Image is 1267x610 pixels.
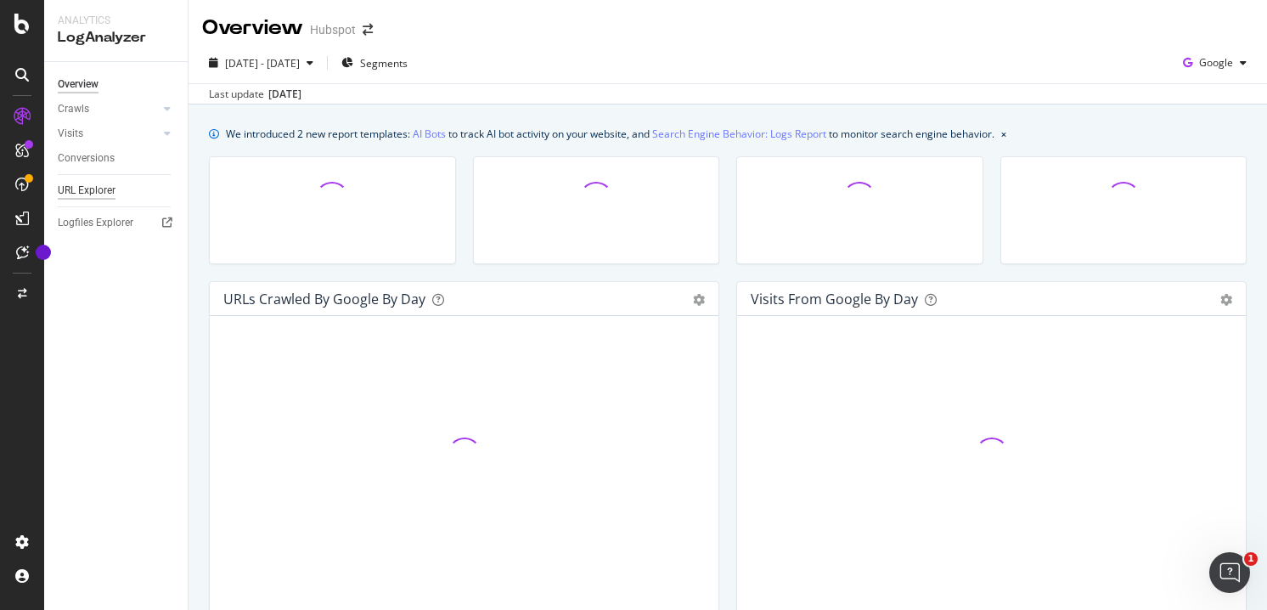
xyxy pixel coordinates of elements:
div: Analytics [58,14,174,28]
div: gear [1220,294,1232,306]
span: Google [1199,55,1233,70]
a: Logfiles Explorer [58,214,176,232]
a: Search Engine Behavior: Logs Report [652,125,826,143]
a: AI Bots [413,125,446,143]
div: info banner [209,125,1247,143]
iframe: Intercom live chat [1209,552,1250,593]
div: [DATE] [268,87,301,102]
div: Overview [58,76,99,93]
span: Segments [360,56,408,71]
span: 1 [1244,552,1258,566]
button: close banner [997,121,1011,146]
button: [DATE] - [DATE] [202,49,320,76]
div: LogAnalyzer [58,28,174,48]
div: URLs Crawled by Google by day [223,291,425,308]
div: We introduced 2 new report templates: to track AI bot activity on your website, and to monitor se... [226,125,994,143]
div: Conversions [58,150,115,167]
a: Conversions [58,150,176,167]
div: Overview [202,14,303,42]
button: Google [1176,49,1253,76]
div: Crawls [58,100,89,118]
div: Hubspot [310,21,356,38]
div: Visits [58,125,83,143]
a: Crawls [58,100,159,118]
div: Logfiles Explorer [58,214,133,232]
a: Visits [58,125,159,143]
div: Tooltip anchor [36,245,51,260]
div: arrow-right-arrow-left [363,24,373,36]
a: URL Explorer [58,182,176,200]
button: Segments [335,49,414,76]
div: Visits from Google by day [751,291,918,308]
a: Overview [58,76,176,93]
div: gear [693,294,705,306]
span: [DATE] - [DATE] [225,56,300,71]
div: URL Explorer [58,182,115,200]
div: Last update [209,87,301,102]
